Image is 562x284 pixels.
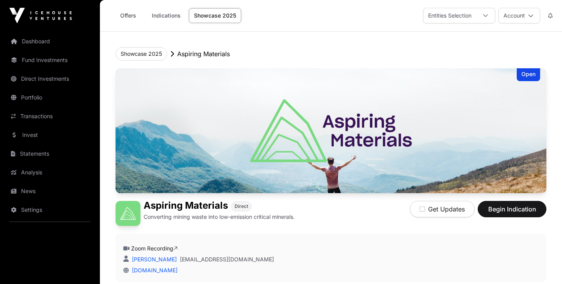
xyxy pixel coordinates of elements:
[177,49,230,59] p: Aspiring Materials
[147,8,186,23] a: Indications
[129,267,178,273] a: [DOMAIN_NAME]
[6,145,94,162] a: Statements
[116,201,140,226] img: Aspiring Materials
[478,201,546,217] button: Begin Indication
[6,126,94,144] a: Invest
[189,8,241,23] a: Showcase 2025
[478,209,546,217] a: Begin Indication
[410,201,475,217] button: Get Updates
[6,201,94,218] a: Settings
[498,8,540,23] button: Account
[487,204,537,214] span: Begin Indication
[6,70,94,87] a: Direct Investments
[6,33,94,50] a: Dashboard
[144,213,295,221] p: Converting mining waste into low-emission critical minerals.
[9,8,72,23] img: Icehouse Ventures Logo
[423,8,476,23] div: Entities Selection
[6,89,94,106] a: Portfolio
[523,247,562,284] iframe: Chat Widget
[116,47,167,60] button: Showcase 2025
[112,8,144,23] a: Offers
[130,256,177,263] a: [PERSON_NAME]
[131,245,178,252] a: Zoom Recording
[6,183,94,200] a: News
[6,164,94,181] a: Analysis
[235,203,248,209] span: Direct
[517,68,540,81] div: Open
[6,51,94,69] a: Fund Investments
[6,108,94,125] a: Transactions
[116,68,546,193] img: Aspiring Materials
[144,201,228,211] h1: Aspiring Materials
[180,256,274,263] a: [EMAIL_ADDRESS][DOMAIN_NAME]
